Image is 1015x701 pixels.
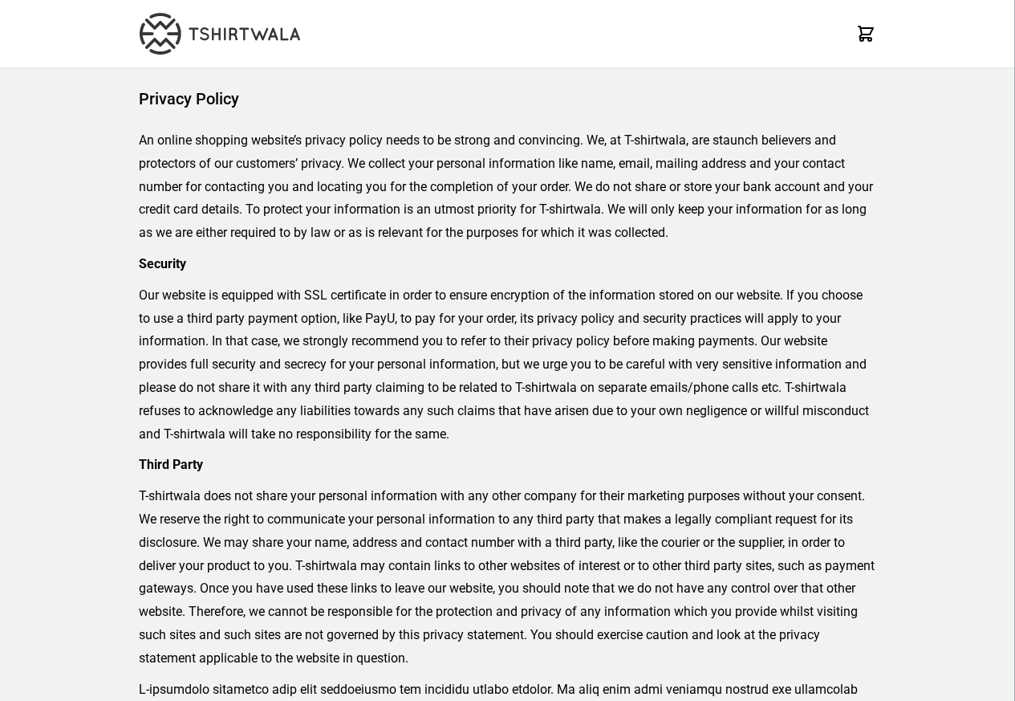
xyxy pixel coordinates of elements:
[139,284,876,446] p: Our website is equipped with SSL certificate in order to ensure encryption of the information sto...
[139,485,876,670] p: T-shirtwala does not share your personal information with any other company for their marketing p...
[139,256,186,271] strong: Security
[139,129,876,245] p: An online shopping website’s privacy policy needs to be strong and convincing. We, at T-shirtwala...
[139,457,203,472] strong: Third Party
[139,88,876,110] h1: Privacy Policy
[140,13,300,55] img: TW-LOGO-400-104.png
